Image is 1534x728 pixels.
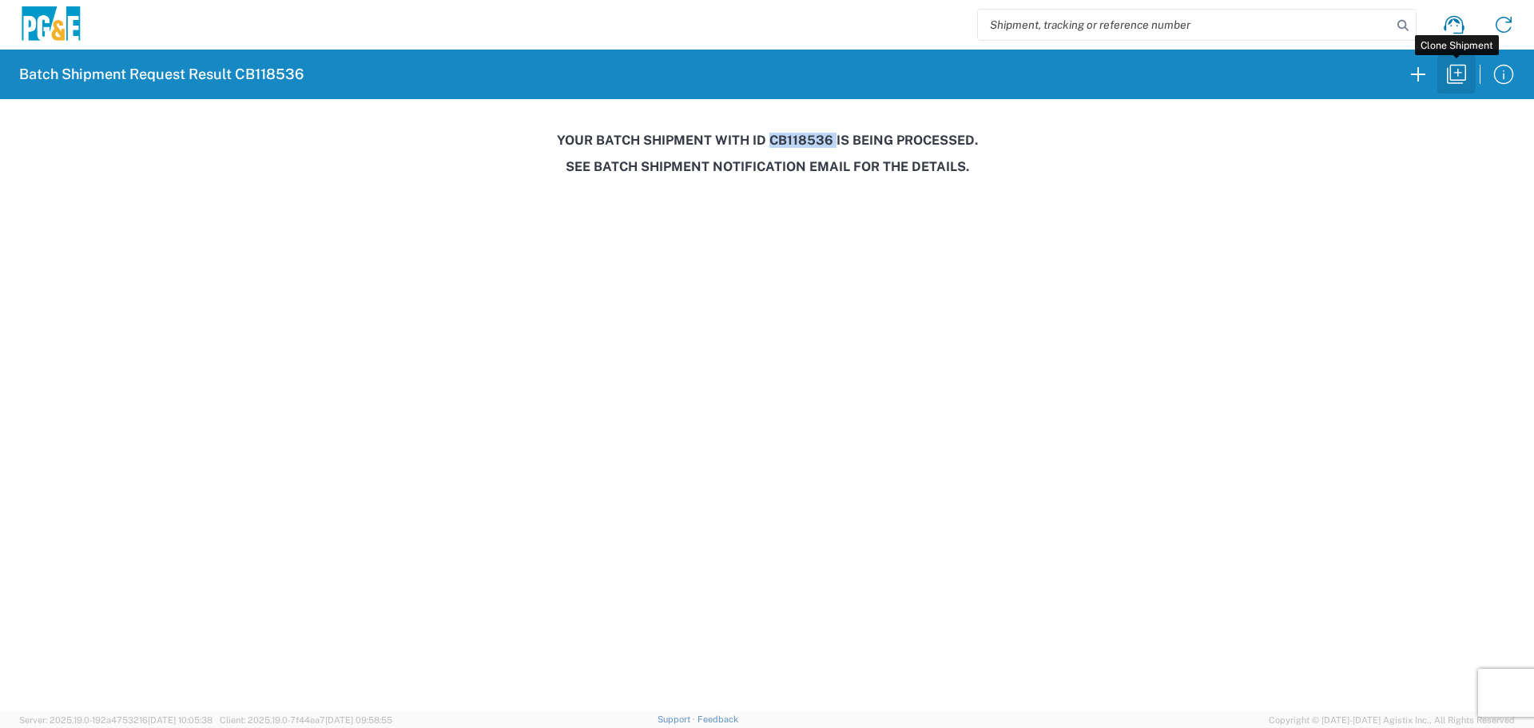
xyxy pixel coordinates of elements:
[19,65,304,84] h2: Batch Shipment Request Result CB118536
[19,6,83,44] img: pge
[148,715,213,725] span: [DATE] 10:05:38
[19,715,213,725] span: Server: 2025.19.0-192a4753216
[697,714,738,724] a: Feedback
[658,714,697,724] a: Support
[220,715,392,725] span: Client: 2025.19.0-7f44ea7
[11,159,1523,174] h3: See Batch Shipment Notification email for the details.
[1269,713,1515,727] span: Copyright © [DATE]-[DATE] Agistix Inc., All Rights Reserved
[11,133,1523,148] h3: Your batch shipment with id CB118536 is being processed.
[325,715,392,725] span: [DATE] 09:58:55
[978,10,1392,40] input: Shipment, tracking or reference number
